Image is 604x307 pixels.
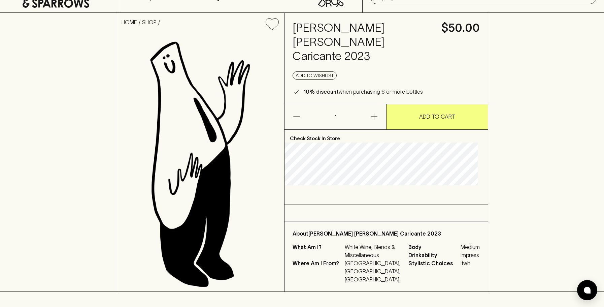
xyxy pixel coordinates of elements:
[263,16,281,33] button: Add to wishlist
[293,243,343,259] p: What Am I?
[293,71,337,80] button: Add to wishlist
[284,130,488,143] p: Check Stock In Store
[441,21,480,35] h4: $50.00
[345,259,400,283] p: [GEOGRAPHIC_DATA], [GEOGRAPHIC_DATA], [GEOGRAPHIC_DATA]
[345,243,400,259] p: White Wine, Blends & Miscellaneous
[408,259,459,267] span: Stylistic Choices
[116,35,284,291] img: Tornatore Etna Bianco Caricante 2023
[387,104,488,129] button: ADD TO CART
[419,113,455,121] p: ADD TO CART
[461,251,480,259] span: Impress
[122,19,137,25] a: HOME
[142,19,157,25] a: SHOP
[461,243,480,251] span: Medium
[408,251,459,259] span: Drinkability
[408,243,459,251] span: Body
[461,259,480,267] span: Itwh
[584,287,591,294] img: bubble-icon
[293,21,433,63] h4: [PERSON_NAME] [PERSON_NAME] Caricante 2023
[293,259,343,283] p: Where Am I From?
[327,104,343,129] p: 1
[293,229,480,238] p: About [PERSON_NAME] [PERSON_NAME] Caricante 2023
[303,89,339,95] b: 10% discount
[303,88,423,96] p: when purchasing 6 or more bottles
